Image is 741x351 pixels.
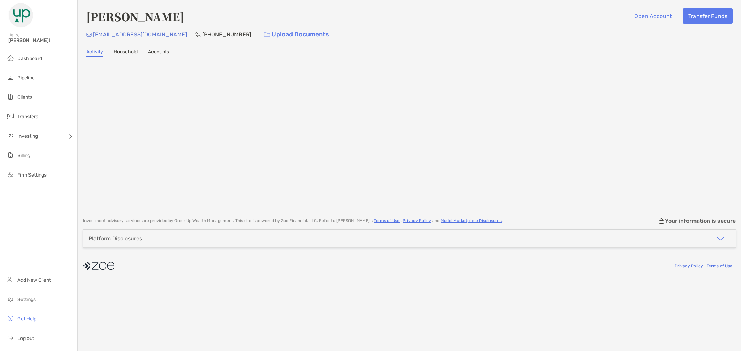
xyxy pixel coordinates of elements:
[6,54,15,62] img: dashboard icon
[665,217,736,224] p: Your information is secure
[148,49,169,57] a: Accounts
[264,32,270,37] img: button icon
[6,73,15,82] img: pipeline icon
[93,30,187,39] p: [EMAIL_ADDRESS][DOMAIN_NAME]
[6,151,15,159] img: billing icon
[707,264,732,268] a: Terms of Use
[716,234,725,243] img: icon arrow
[89,235,142,242] div: Platform Disclosures
[683,8,733,24] button: Transfer Funds
[17,55,42,61] span: Dashboard
[374,218,400,223] a: Terms of Use
[8,37,73,43] span: [PERSON_NAME]!
[17,153,30,159] span: Billing
[17,316,36,322] span: Get Help
[6,112,15,120] img: transfers icon
[17,335,34,341] span: Log out
[202,30,251,39] p: [PHONE_NUMBER]
[6,170,15,179] img: firm-settings icon
[86,49,103,57] a: Activity
[8,3,33,28] img: Zoe Logo
[17,277,51,283] span: Add New Client
[6,131,15,140] img: investing icon
[6,295,15,303] img: settings icon
[441,218,502,223] a: Model Marketplace Disclosures
[17,133,38,139] span: Investing
[6,275,15,284] img: add_new_client icon
[6,314,15,323] img: get-help icon
[114,49,138,57] a: Household
[86,33,92,37] img: Email Icon
[17,297,36,302] span: Settings
[83,258,114,274] img: company logo
[195,32,201,37] img: Phone Icon
[17,114,38,120] span: Transfers
[17,94,32,100] span: Clients
[83,218,503,223] p: Investment advisory services are provided by GreenUp Wealth Management . This site is powered by ...
[17,172,47,178] span: Firm Settings
[17,75,35,81] span: Pipeline
[675,264,703,268] a: Privacy Policy
[86,8,184,24] h4: [PERSON_NAME]
[6,93,15,101] img: clients icon
[629,8,677,24] button: Open Account
[403,218,431,223] a: Privacy Policy
[6,334,15,342] img: logout icon
[260,27,334,42] a: Upload Documents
